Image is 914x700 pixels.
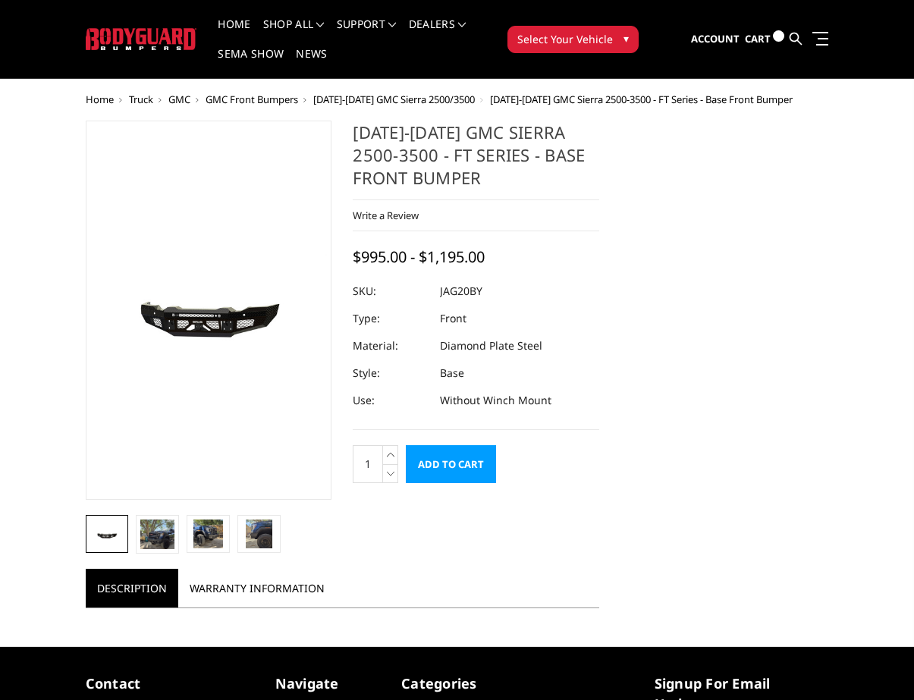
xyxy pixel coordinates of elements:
[691,19,740,60] a: Account
[86,121,332,500] a: 2020-2023 GMC Sierra 2500-3500 - FT Series - Base Front Bumper
[206,93,298,106] a: GMC Front Bumpers
[313,93,475,106] a: [DATE]-[DATE] GMC Sierra 2500/3500
[353,387,429,414] dt: Use:
[691,32,740,46] span: Account
[440,278,482,305] dd: JAG20BY
[90,254,328,367] img: 2020-2023 GMC Sierra 2500-3500 - FT Series - Base Front Bumper
[440,387,551,414] dd: Without Winch Mount
[218,19,250,49] a: Home
[440,332,542,359] dd: Diamond Plate Steel
[246,520,272,548] img: 2020-2023 GMC Sierra 2500-3500 - FT Series - Base Front Bumper
[337,19,397,49] a: Support
[517,31,613,47] span: Select Your Vehicle
[275,673,387,694] h5: Navigate
[86,93,114,106] a: Home
[409,19,466,49] a: Dealers
[140,520,174,549] img: 2020-2023 GMC Sierra 2500-3500 - FT Series - Base Front Bumper
[178,569,336,607] a: Warranty Information
[90,526,124,542] img: 2020-2023 GMC Sierra 2500-3500 - FT Series - Base Front Bumper
[401,673,513,694] h5: Categories
[490,93,793,106] span: [DATE]-[DATE] GMC Sierra 2500-3500 - FT Series - Base Front Bumper
[86,673,260,694] h5: contact
[507,26,639,53] button: Select Your Vehicle
[218,49,284,78] a: SEMA Show
[440,305,466,332] dd: Front
[193,520,223,548] img: 2020-2023 GMC Sierra 2500-3500 - FT Series - Base Front Bumper
[296,49,327,78] a: News
[263,19,325,49] a: shop all
[745,18,784,60] a: Cart
[745,32,771,46] span: Cart
[353,305,429,332] dt: Type:
[623,30,629,46] span: ▾
[168,93,190,106] a: GMC
[353,359,429,387] dt: Style:
[406,445,496,483] input: Add to Cart
[353,332,429,359] dt: Material:
[353,121,599,200] h1: [DATE]-[DATE] GMC Sierra 2500-3500 - FT Series - Base Front Bumper
[129,93,153,106] a: Truck
[86,569,178,607] a: Description
[353,209,419,222] a: Write a Review
[86,28,197,50] img: BODYGUARD BUMPERS
[353,278,429,305] dt: SKU:
[353,246,485,267] span: $995.00 - $1,195.00
[440,359,464,387] dd: Base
